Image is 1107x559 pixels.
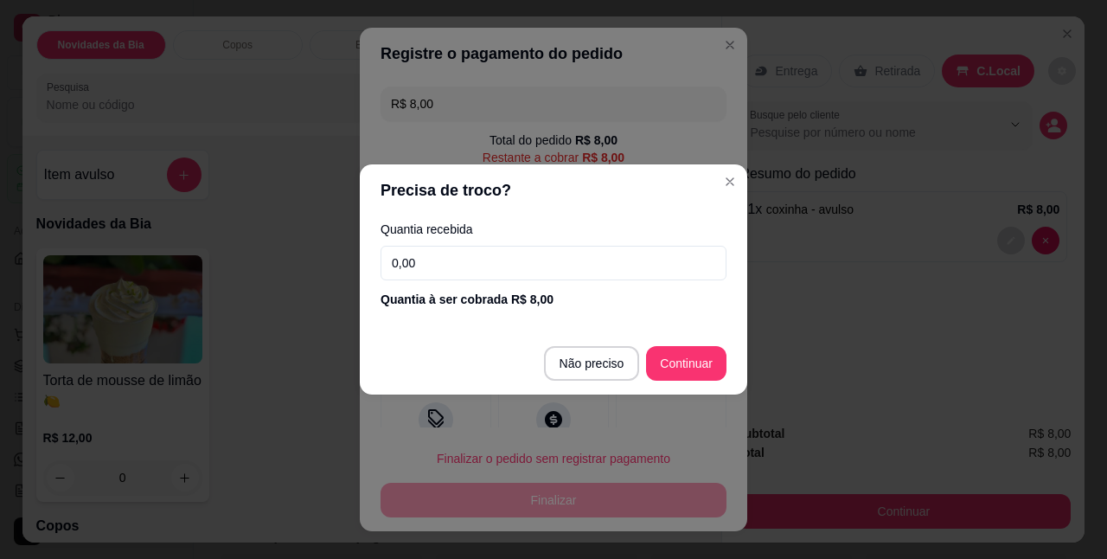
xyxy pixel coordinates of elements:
label: Quantia recebida [381,223,726,235]
button: Continuar [646,346,726,381]
button: Close [716,168,744,196]
header: Precisa de troco? [360,164,747,216]
div: Quantia à ser cobrada R$ 8,00 [381,291,726,308]
button: Não preciso [544,346,640,381]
